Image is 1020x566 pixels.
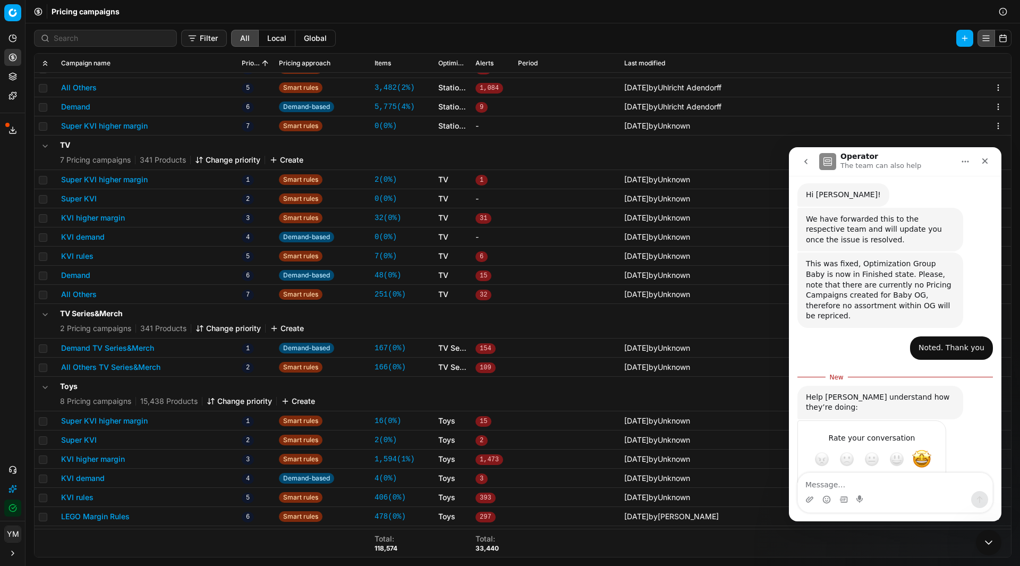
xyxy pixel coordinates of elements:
span: 2 [242,362,254,373]
a: 2(0%) [375,435,397,445]
span: Pricing approach [279,59,330,67]
span: 3 [242,213,254,224]
div: by Unknown [624,454,690,464]
button: Super KVI higher margin [61,416,148,426]
button: All Others [61,289,97,300]
button: Expand all [39,57,52,70]
span: 2 [242,435,254,446]
span: 3 [475,474,488,484]
span: Demand-based [279,232,334,242]
span: [DATE] [624,83,649,92]
a: 4(0%) [375,473,397,484]
span: Priority [242,59,260,67]
a: 406(0%) [375,492,406,503]
span: 2 [242,194,254,205]
div: by Unknown [624,362,690,373]
a: Toys [438,473,467,484]
span: 6 [242,102,254,113]
span: Smart rules [279,435,322,445]
span: 109 [475,362,496,373]
button: All Others TV Series&Merch [61,362,160,373]
h5: TV Series&Merch [60,308,304,319]
span: Last modified [624,59,665,67]
a: 0(0%) [375,193,397,204]
span: 3 [242,454,254,465]
button: Demand [61,270,90,281]
span: Smart rules [279,454,322,464]
div: by Unknown [624,343,690,353]
a: TV [438,270,467,281]
span: Smart rules [279,289,322,300]
span: [DATE] [624,416,649,425]
a: Toys [438,511,467,522]
a: TV [438,193,467,204]
button: local [259,30,295,47]
span: [DATE] [624,121,649,130]
span: 5 [242,493,254,503]
div: by Unknown [624,232,690,242]
span: Period [518,59,538,67]
h5: Toys [60,381,315,392]
span: Smart rules [279,174,322,185]
a: Stationery [438,102,467,112]
button: Demand [61,102,90,112]
a: 478(0%) [375,511,406,522]
a: 251(0%) [375,289,406,300]
a: 167(0%) [375,343,406,353]
span: 15,438 Products [140,396,198,407]
span: Demand-based [279,473,334,484]
nav: breadcrumb [52,6,120,17]
a: Toys [438,492,467,503]
span: Smart rules [279,213,322,223]
span: 297 [475,512,496,522]
a: 32(0%) [375,213,401,223]
button: Sorted by Priority ascending [260,58,270,69]
span: 341 Products [140,155,186,165]
span: 1,084 [475,83,503,94]
td: - [471,116,514,136]
div: by Unknown [624,251,690,261]
a: Stationery [438,82,467,93]
span: Pricing campaigns [52,6,120,17]
span: 5 [242,83,254,94]
span: 9 [475,102,488,113]
span: Smart rules [279,251,322,261]
td: - [471,227,514,247]
a: 48(0%) [375,270,401,281]
span: 31 [475,213,491,224]
div: 33,440 [475,544,499,553]
span: YM [5,526,21,542]
a: 0(0%) [375,232,397,242]
button: Start recording [67,348,76,357]
span: Demand-based [279,270,334,281]
h5: TV [60,140,303,150]
div: by Unknown [624,416,690,426]
span: 7 Pricing campaigns [60,155,131,165]
span: 1 [242,416,254,427]
button: Send a message… [182,344,199,361]
div: by Unknown [624,289,690,300]
span: Alerts [475,59,494,67]
a: Toys [438,454,467,464]
span: [DATE] [624,213,649,222]
span: Smart rules [279,416,322,426]
span: [DATE] [624,343,649,352]
span: 6 [242,271,254,281]
button: LEGO Margin Rules [61,511,130,522]
button: Upload attachment [16,348,25,357]
span: Demand-based [279,343,334,353]
button: Super KVI [61,435,97,445]
span: Smart rules [279,492,322,503]
button: Super KVI higher margin [61,174,148,185]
